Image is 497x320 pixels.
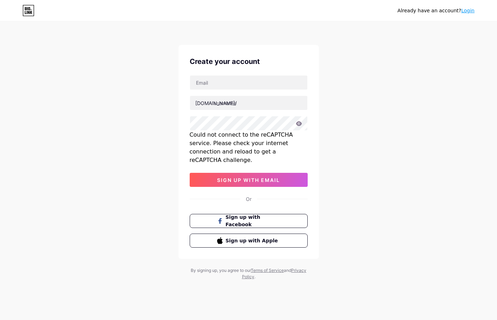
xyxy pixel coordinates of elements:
input: Email [190,76,307,90]
div: By signing up, you agree to our and . [189,267,308,280]
span: Sign up with Apple [225,237,280,244]
div: Create your account [190,56,308,67]
div: Already have an account? [398,7,475,14]
span: Sign up with Facebook [225,214,280,228]
button: Sign up with Apple [190,234,308,248]
a: Login [461,8,475,13]
input: username [190,96,307,110]
button: sign up with email [190,173,308,187]
a: Terms of Service [251,268,284,273]
div: [DOMAIN_NAME]/ [195,99,237,107]
div: Could not connect to the reCAPTCHA service. Please check your internet connection and reload to g... [190,131,308,164]
div: Or [246,195,251,203]
span: sign up with email [217,177,280,183]
button: Sign up with Facebook [190,214,308,228]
